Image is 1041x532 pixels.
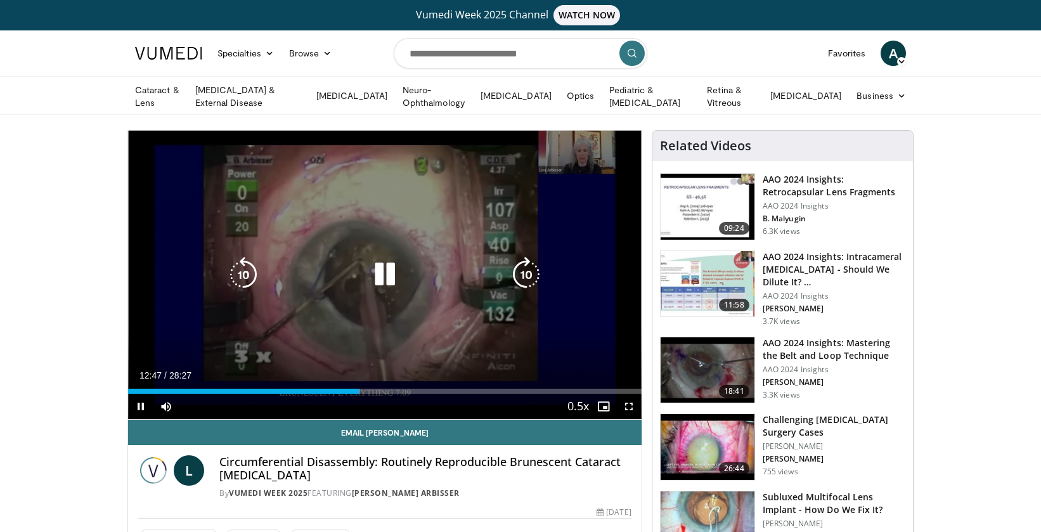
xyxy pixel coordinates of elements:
[881,41,906,66] a: A
[602,84,699,109] a: Pediatric & [MEDICAL_DATA]
[127,84,188,109] a: Cataract & Lens
[763,173,905,198] h3: AAO 2024 Insights: Retrocapsular Lens Fragments
[849,83,914,108] a: Business
[553,5,621,25] span: WATCH NOW
[128,131,642,420] video-js: Video Player
[229,488,307,498] a: Vumedi Week 2025
[763,365,905,375] p: AAO 2024 Insights
[153,394,179,419] button: Mute
[763,390,800,400] p: 3.3K views
[763,291,905,301] p: AAO 2024 Insights
[137,5,904,25] a: Vumedi Week 2025 ChannelWATCH NOW
[559,83,602,108] a: Optics
[128,420,642,445] a: Email [PERSON_NAME]
[395,84,473,109] a: Neuro-Ophthalmology
[763,441,905,451] p: [PERSON_NAME]
[719,385,749,398] span: 18:41
[763,337,905,362] h3: AAO 2024 Insights: Mastering the Belt and Loop Technique
[763,250,905,289] h3: AAO 2024 Insights: Intracameral [MEDICAL_DATA] - Should We Dilute It? …
[661,174,754,240] img: 01f52a5c-6a53-4eb2-8a1d-dad0d168ea80.150x105_q85_crop-smart_upscale.jpg
[660,250,905,327] a: 11:58 AAO 2024 Insights: Intracameral [MEDICAL_DATA] - Should We Dilute It? … AAO 2024 Insights [...
[763,413,905,439] h3: Challenging [MEDICAL_DATA] Surgery Cases
[566,394,591,419] button: Playback Rate
[394,38,647,68] input: Search topics, interventions
[660,413,905,481] a: 26:44 Challenging [MEDICAL_DATA] Surgery Cases [PERSON_NAME] [PERSON_NAME] 755 views
[763,316,800,327] p: 3.7K views
[763,201,905,211] p: AAO 2024 Insights
[281,41,340,66] a: Browse
[763,304,905,314] p: [PERSON_NAME]
[719,299,749,311] span: 11:58
[661,414,754,480] img: 05a6f048-9eed-46a7-93e1-844e43fc910c.150x105_q85_crop-smart_upscale.jpg
[763,454,905,464] p: [PERSON_NAME]
[188,84,309,109] a: [MEDICAL_DATA] & External Disease
[138,455,169,486] img: Vumedi Week 2025
[135,47,202,60] img: VuMedi Logo
[719,462,749,475] span: 26:44
[660,173,905,240] a: 09:24 AAO 2024 Insights: Retrocapsular Lens Fragments AAO 2024 Insights B. Malyugin 6.3K views
[763,491,905,516] h3: Subluxed Multifocal Lens Implant - How Do We Fix It?
[763,83,849,108] a: [MEDICAL_DATA]
[174,455,204,486] a: L
[128,389,642,394] div: Progress Bar
[219,455,631,483] h4: Circumferential Disassembly: Routinely Reproducible Brunescent Cataract [MEDICAL_DATA]
[763,467,798,477] p: 755 views
[763,519,905,529] p: [PERSON_NAME]
[597,507,631,518] div: [DATE]
[820,41,873,66] a: Favorites
[169,370,191,380] span: 28:27
[719,222,749,235] span: 09:24
[616,394,642,419] button: Fullscreen
[763,226,800,237] p: 6.3K views
[661,337,754,403] img: 22a3a3a3-03de-4b31-bd81-a17540334f4a.150x105_q85_crop-smart_upscale.jpg
[473,83,559,108] a: [MEDICAL_DATA]
[660,138,751,153] h4: Related Videos
[661,251,754,317] img: de733f49-b136-4bdc-9e00-4021288efeb7.150x105_q85_crop-smart_upscale.jpg
[139,370,162,380] span: 12:47
[309,83,395,108] a: [MEDICAL_DATA]
[128,394,153,419] button: Pause
[210,41,281,66] a: Specialties
[763,214,905,224] p: B. Malyugin
[219,488,631,499] div: By FEATURING
[352,488,460,498] a: [PERSON_NAME] Arbisser
[763,377,905,387] p: [PERSON_NAME]
[660,337,905,404] a: 18:41 AAO 2024 Insights: Mastering the Belt and Loop Technique AAO 2024 Insights [PERSON_NAME] 3....
[164,370,167,380] span: /
[699,84,763,109] a: Retina & Vitreous
[591,394,616,419] button: Enable picture-in-picture mode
